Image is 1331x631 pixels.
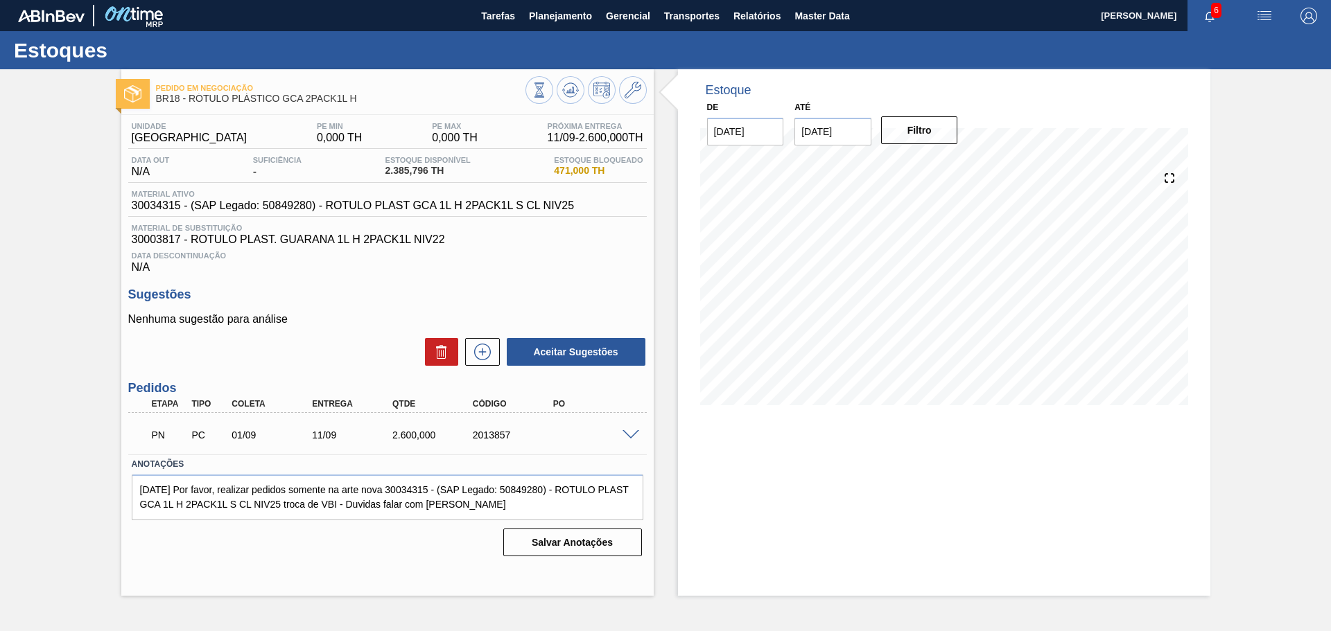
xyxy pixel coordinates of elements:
span: Data out [132,156,170,164]
span: BR18 - RÓTULO PLÁSTICO GCA 2PACK1L H [156,94,525,104]
span: 30003817 - ROTULO PLAST. GUARANA 1L H 2PACK1L NIV22 [132,233,643,246]
div: Etapa [148,399,190,409]
button: Programar Estoque [588,76,616,104]
span: Tarefas [481,8,515,24]
label: Até [794,103,810,112]
div: N/A [128,156,173,178]
span: Pedido em Negociação [156,84,525,92]
input: dd/mm/yyyy [707,118,784,145]
img: TNhmsLtSVTkK8tSr43FrP2fwEKptu5GPRR3wAAAABJRU5ErkJggg== [18,10,85,22]
span: 6 [1211,3,1221,18]
div: Excluir Sugestões [418,338,458,366]
img: Logout [1300,8,1317,24]
div: Nova sugestão [458,338,500,366]
div: 11/09/2025 [308,429,399,441]
button: Filtro [881,116,958,144]
span: 0,000 TH [432,132,478,144]
div: - [250,156,305,178]
span: Suficiência [253,156,302,164]
h3: Pedidos [128,381,647,396]
span: Material de Substituição [132,224,643,232]
span: Material ativo [132,190,575,198]
img: userActions [1256,8,1273,24]
span: [GEOGRAPHIC_DATA] [132,132,247,144]
p: PN [152,429,186,441]
div: Pedido de Compra [188,429,229,441]
span: Gerencial [606,8,650,24]
span: Estoque Bloqueado [554,156,643,164]
div: Coleta [228,399,318,409]
span: 30034315 - (SAP Legado: 50849280) - ROTULO PLAST GCA 1L H 2PACK1L S CL NIV25 [132,199,575,212]
input: dd/mm/yyyy [794,118,871,145]
div: PO [550,399,640,409]
div: Código [469,399,559,409]
span: PE MAX [432,122,478,130]
div: 01/09/2025 [228,429,318,441]
span: 11/09 - 2.600,000 TH [548,132,643,144]
span: Data Descontinuação [132,251,643,260]
button: Ir ao Master Data / Geral [619,76,647,104]
h3: Sugestões [128,287,647,302]
button: Atualizar Gráfico [557,76,584,104]
div: 2.600,000 [389,429,479,441]
h1: Estoques [14,42,260,58]
span: Master Data [794,8,849,24]
button: Visão Geral dos Estoques [525,76,553,104]
button: Aceitar Sugestões [507,338,645,366]
button: Salvar Anotações [503,528,642,556]
span: Planejamento [529,8,592,24]
span: Estoque Disponível [385,156,471,164]
div: Tipo [188,399,229,409]
label: Anotações [132,454,643,474]
div: Aceitar Sugestões [500,337,647,367]
span: Relatórios [733,8,781,24]
div: Pedido em Negociação [148,420,190,450]
button: Notificações [1188,6,1232,26]
span: PE MIN [317,122,363,130]
p: Nenhuma sugestão para análise [128,313,647,326]
span: 0,000 TH [317,132,363,144]
span: Unidade [132,122,247,130]
span: 2.385,796 TH [385,166,471,176]
span: 471,000 TH [554,166,643,176]
span: Transportes [664,8,720,24]
div: 2013857 [469,429,559,441]
div: Qtde [389,399,479,409]
span: Próxima Entrega [548,122,643,130]
div: N/A [128,246,647,274]
textarea: [DATE] Por favor, realizar pedidos somente na arte nova 30034315 - (SAP Legado: 50849280) - ROTUL... [132,474,643,520]
div: Entrega [308,399,399,409]
div: Estoque [706,83,751,98]
img: Ícone [124,85,141,103]
label: De [707,103,719,112]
